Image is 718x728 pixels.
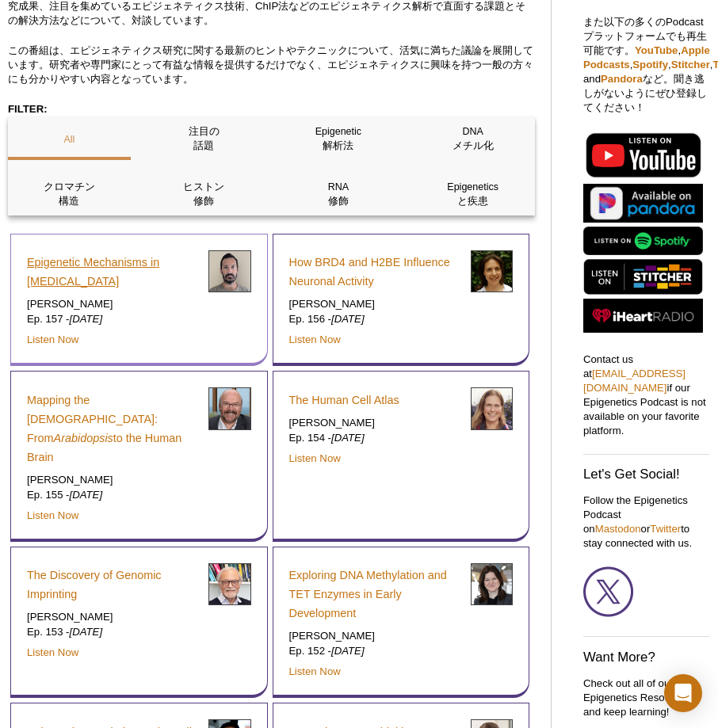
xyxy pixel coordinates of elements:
p: [PERSON_NAME] [27,297,197,311]
a: Pandora [601,73,643,85]
em: [DATE] [70,313,103,325]
p: クロマチン 構造 [8,180,131,208]
p: Follow the Epigenetics Podcast on or to stay connected with us. [583,494,710,551]
a: Apple Podcasts [583,44,710,71]
p: Epigenetics と疾患 [411,180,534,208]
p: [PERSON_NAME] [289,297,459,311]
em: [DATE] [70,626,103,638]
p: All [8,132,131,147]
img: Listen on iHeartRadio [583,299,703,333]
img: Joseph Ecker headshot [208,387,251,430]
a: The Human Cell Atlas [289,391,399,410]
a: Stitcher [671,59,710,71]
p: この番組は、エピジェネティクス研究に関する最新のヒントやテクニックについて、活気に満ちた議論を展開しています。研究者や専門家にとって有益な情報を提供するだけでなく、エピジェネティクスに興味を持つ... [8,44,535,86]
a: Listen Now [289,334,341,345]
p: また以下の多くのPodcast プラットフォームでも再生可能です。 , , , , , , and など。聞き逃しがないようにぜひ登録してください！ [583,15,710,115]
img: Active Motif Twitter [583,566,634,617]
img: Luca Magnani headshot [208,250,251,293]
p: [PERSON_NAME] [289,416,459,430]
a: Mapping the [DEMOGRAPHIC_DATA]: FromArabidopsisto the Human Brain [27,391,197,467]
p: [PERSON_NAME] [289,629,459,643]
a: Exploring DNA Methylation and TET Enzymes in Early Development [289,566,459,623]
p: [PERSON_NAME] [27,473,197,487]
a: The Discovery of Genomic Imprinting [27,566,197,604]
a: YouTube [635,44,678,56]
p: RNA 修飾 [277,180,400,208]
a: [EMAIL_ADDRESS][DOMAIN_NAME] [583,368,686,394]
p: Ep. 156 - [289,312,459,326]
p: Epigenetic 解析法 [277,124,400,153]
img: Listen on Stitcher [583,259,703,295]
a: Listen Now [27,334,78,345]
a: Mastodon [595,523,641,535]
img: Petra Hajkova headshot [471,563,514,606]
p: Ep. 157 - [27,312,197,326]
h3: Let's Get Social! [583,468,710,482]
div: Open Intercom Messenger [664,674,702,712]
p: ヒストン 修飾 [143,180,265,208]
a: Listen Now [289,452,341,464]
p: Ep. 154 - [289,431,459,445]
img: Erica Korb headshot [471,250,514,293]
a: Epigenetic Mechanisms in [MEDICAL_DATA] [27,253,197,291]
p: Ep. 155 - [27,488,197,502]
p: 注目の 話題 [143,124,265,153]
a: Listen Now [27,646,78,658]
em: [DATE] [331,313,365,325]
em: [DATE] [331,645,365,657]
p: [PERSON_NAME] [27,610,197,624]
p: Check out all of our Epigenetics Resources and keep learning! [583,677,710,719]
em: Arabidopsis [54,432,113,444]
p: Contact us at if our Epigenetics Podcast is not available on your favorite platform. [583,353,710,438]
a: Listen Now [289,665,341,677]
img: Sarah Teichmann headshot [471,387,514,430]
img: Listen on Spotify [583,227,703,256]
strong: FILTER: [8,103,48,115]
em: [DATE] [331,432,365,444]
p: DNA メチル化 [411,124,534,153]
img: Listen on Pandora [583,184,703,223]
a: Twitter [650,523,681,535]
a: How BRD4 and H2BE Influence Neuronal Activity [289,253,459,291]
h3: Want More? [583,651,710,665]
p: Ep. 152 - [289,644,459,658]
em: [DATE] [70,489,103,501]
img: Listen on YouTube [583,130,703,179]
p: Ep. 153 - [27,625,197,639]
img: Azim Surani headshot [208,563,251,606]
a: Spotify [632,59,668,71]
a: Listen Now [27,509,78,521]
